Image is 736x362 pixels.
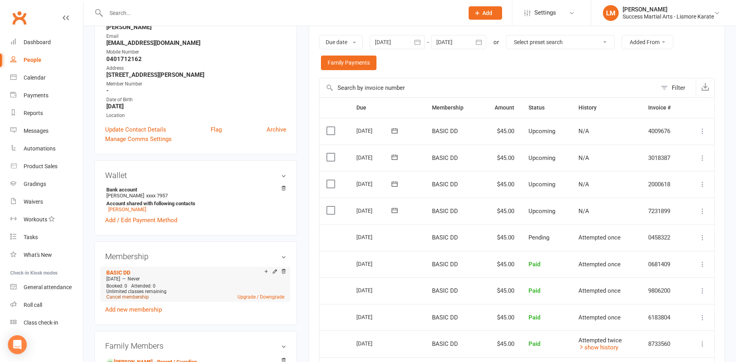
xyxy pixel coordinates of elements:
[578,337,622,344] span: Attempted twice
[106,33,286,40] div: Email
[480,198,521,225] td: $45.00
[106,200,282,206] strong: Account shared with following contacts
[578,234,621,241] span: Attempted once
[237,294,284,300] a: Upgrade / Downgrade
[146,193,168,199] span: xxxx 7957
[10,69,83,87] a: Calendar
[106,103,286,110] strong: [DATE]
[571,98,641,118] th: History
[105,252,286,261] h3: Membership
[521,98,571,118] th: Status
[24,234,38,240] div: Tasks
[24,252,52,258] div: What's New
[432,234,458,241] span: BASIC DD
[480,330,521,357] td: $45.00
[106,289,167,294] span: Unlimited classes remaining
[24,319,58,326] div: Class check-in
[106,56,286,63] strong: 0401712162
[128,276,140,282] span: Never
[106,283,127,289] span: Booked: 0
[24,92,48,98] div: Payments
[623,13,714,20] div: Success Martial Arts - Lismore Karate
[105,306,162,313] a: Add new membership
[578,181,589,188] span: N/A
[432,181,458,188] span: BASIC DD
[356,178,393,190] div: [DATE]
[10,296,83,314] a: Roll call
[641,277,686,304] td: 9806200
[24,128,48,134] div: Messages
[641,251,686,278] td: 0681409
[10,246,83,264] a: What's New
[10,193,83,211] a: Waivers
[641,98,686,118] th: Invoice #
[641,330,686,357] td: 8733560
[432,287,458,294] span: BASIC DD
[10,228,83,246] a: Tasks
[578,287,621,294] span: Attempted once
[211,125,222,134] a: Flag
[105,186,286,213] li: [PERSON_NAME]
[432,261,458,268] span: BASIC DD
[24,284,72,290] div: General attendance
[104,276,286,282] div: —
[10,122,83,140] a: Messages
[349,98,425,118] th: Due
[622,35,673,49] button: Added From
[641,145,686,171] td: 3018387
[24,163,57,169] div: Product Sales
[432,128,458,135] span: BASIC DD
[425,98,480,118] th: Membership
[24,110,43,116] div: Reports
[24,145,56,152] div: Automations
[480,98,521,118] th: Amount
[24,57,41,63] div: People
[480,118,521,145] td: $45.00
[356,258,393,270] div: [DATE]
[480,145,521,171] td: $45.00
[10,33,83,51] a: Dashboard
[641,198,686,225] td: 7231899
[578,208,589,215] span: N/A
[106,96,286,104] div: Date of Birth
[528,154,555,162] span: Upcoming
[356,284,393,296] div: [DATE]
[10,87,83,104] a: Payments
[356,337,393,349] div: [DATE]
[319,78,657,97] input: Search by invoice number
[106,39,286,46] strong: [EMAIL_ADDRESS][DOMAIN_NAME]
[534,4,556,22] span: Settings
[432,314,458,321] span: BASIC DD
[106,80,286,88] div: Member Number
[480,224,521,251] td: $45.00
[319,35,363,49] button: Due date
[8,335,27,354] div: Open Intercom Messenger
[528,128,555,135] span: Upcoming
[432,154,458,162] span: BASIC DD
[267,125,286,134] a: Archive
[106,294,149,300] a: Cancel membership
[480,251,521,278] td: $45.00
[657,78,696,97] button: Filter
[623,6,714,13] div: [PERSON_NAME]
[528,208,555,215] span: Upcoming
[10,51,83,69] a: People
[24,74,46,81] div: Calendar
[106,276,120,282] span: [DATE]
[105,342,286,350] h3: Family Members
[9,8,29,28] a: Clubworx
[482,10,492,16] span: Add
[641,224,686,251] td: 0458322
[24,216,47,223] div: Workouts
[578,344,618,351] a: show history
[24,39,51,45] div: Dashboard
[106,87,286,94] strong: -
[603,5,619,21] div: LM
[106,24,286,31] strong: [PERSON_NAME]
[528,314,540,321] span: Paid
[641,304,686,331] td: 6183804
[469,6,502,20] button: Add
[106,187,282,193] strong: Bank account
[10,278,83,296] a: General attendance kiosk mode
[106,269,130,276] a: BASIC DD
